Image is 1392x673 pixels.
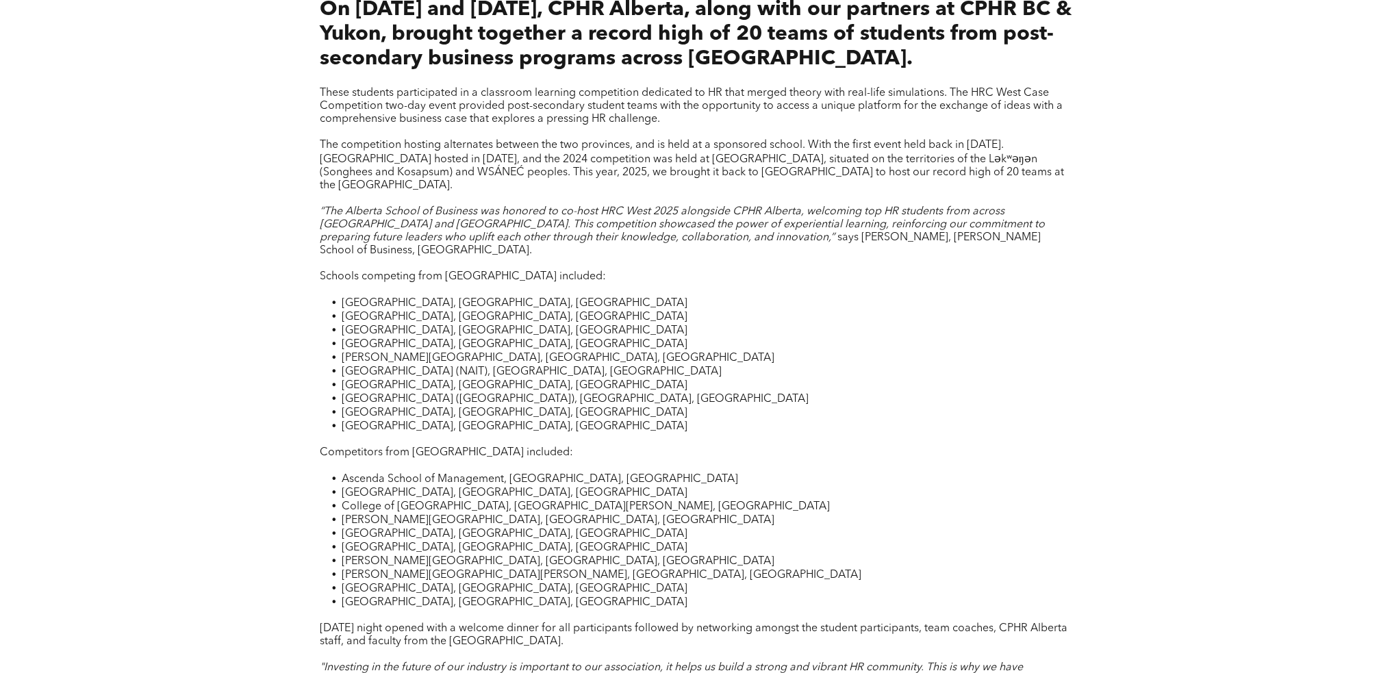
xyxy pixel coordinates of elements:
span: says [PERSON_NAME], [PERSON_NAME] School of Business, [GEOGRAPHIC_DATA]. [320,232,1041,256]
span: [GEOGRAPHIC_DATA], [GEOGRAPHIC_DATA], [GEOGRAPHIC_DATA] [342,298,687,309]
span: Schools competing from [GEOGRAPHIC_DATA] included: [320,271,606,282]
span: [PERSON_NAME][GEOGRAPHIC_DATA], [GEOGRAPHIC_DATA], [GEOGRAPHIC_DATA] [342,353,774,364]
span: [PERSON_NAME][GEOGRAPHIC_DATA], [GEOGRAPHIC_DATA], [GEOGRAPHIC_DATA] [342,515,774,526]
span: [GEOGRAPHIC_DATA], [GEOGRAPHIC_DATA], [GEOGRAPHIC_DATA] [342,487,687,498]
span: [GEOGRAPHIC_DATA], [GEOGRAPHIC_DATA], [GEOGRAPHIC_DATA] [342,421,687,432]
span: [GEOGRAPHIC_DATA], [GEOGRAPHIC_DATA], [GEOGRAPHIC_DATA] [342,597,687,608]
span: [GEOGRAPHIC_DATA] ([GEOGRAPHIC_DATA]), [GEOGRAPHIC_DATA], [GEOGRAPHIC_DATA] [342,394,809,405]
span: [GEOGRAPHIC_DATA], [GEOGRAPHIC_DATA], [GEOGRAPHIC_DATA] [342,529,687,539]
span: [GEOGRAPHIC_DATA], [GEOGRAPHIC_DATA], [GEOGRAPHIC_DATA] [342,380,687,391]
span: [GEOGRAPHIC_DATA], [GEOGRAPHIC_DATA], [GEOGRAPHIC_DATA] [342,542,687,553]
span: [GEOGRAPHIC_DATA], [GEOGRAPHIC_DATA], [GEOGRAPHIC_DATA] [342,583,687,594]
span: “The Alberta School of Business was honored to co-host HRC West 2025 alongside CPHR Alberta, welc... [320,206,1045,243]
span: [GEOGRAPHIC_DATA] (NAIT), [GEOGRAPHIC_DATA], [GEOGRAPHIC_DATA] [342,366,722,377]
span: Competitors from [GEOGRAPHIC_DATA] included: [320,447,573,458]
span: [PERSON_NAME][GEOGRAPHIC_DATA], [GEOGRAPHIC_DATA], [GEOGRAPHIC_DATA] [342,556,774,567]
span: [DATE] night opened with a welcome dinner for all participants followed by networking amongst the... [320,623,1067,647]
span: Ascenda School of Management, [GEOGRAPHIC_DATA], [GEOGRAPHIC_DATA] [342,474,738,485]
span: [GEOGRAPHIC_DATA], [GEOGRAPHIC_DATA], [GEOGRAPHIC_DATA] [342,312,687,322]
span: The competition hosting alternates between the two provinces, and is held at a sponsored school. ... [320,140,1064,191]
span: [PERSON_NAME][GEOGRAPHIC_DATA][PERSON_NAME], [GEOGRAPHIC_DATA], [GEOGRAPHIC_DATA] [342,570,861,581]
span: [GEOGRAPHIC_DATA], [GEOGRAPHIC_DATA], [GEOGRAPHIC_DATA] [342,339,687,350]
span: [GEOGRAPHIC_DATA], [GEOGRAPHIC_DATA], [GEOGRAPHIC_DATA] [342,325,687,336]
span: College of [GEOGRAPHIC_DATA], [GEOGRAPHIC_DATA][PERSON_NAME], [GEOGRAPHIC_DATA] [342,501,830,512]
span: These students participated in a classroom learning competition dedicated to HR that merged theor... [320,88,1063,125]
span: [GEOGRAPHIC_DATA], [GEOGRAPHIC_DATA], [GEOGRAPHIC_DATA] [342,407,687,418]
